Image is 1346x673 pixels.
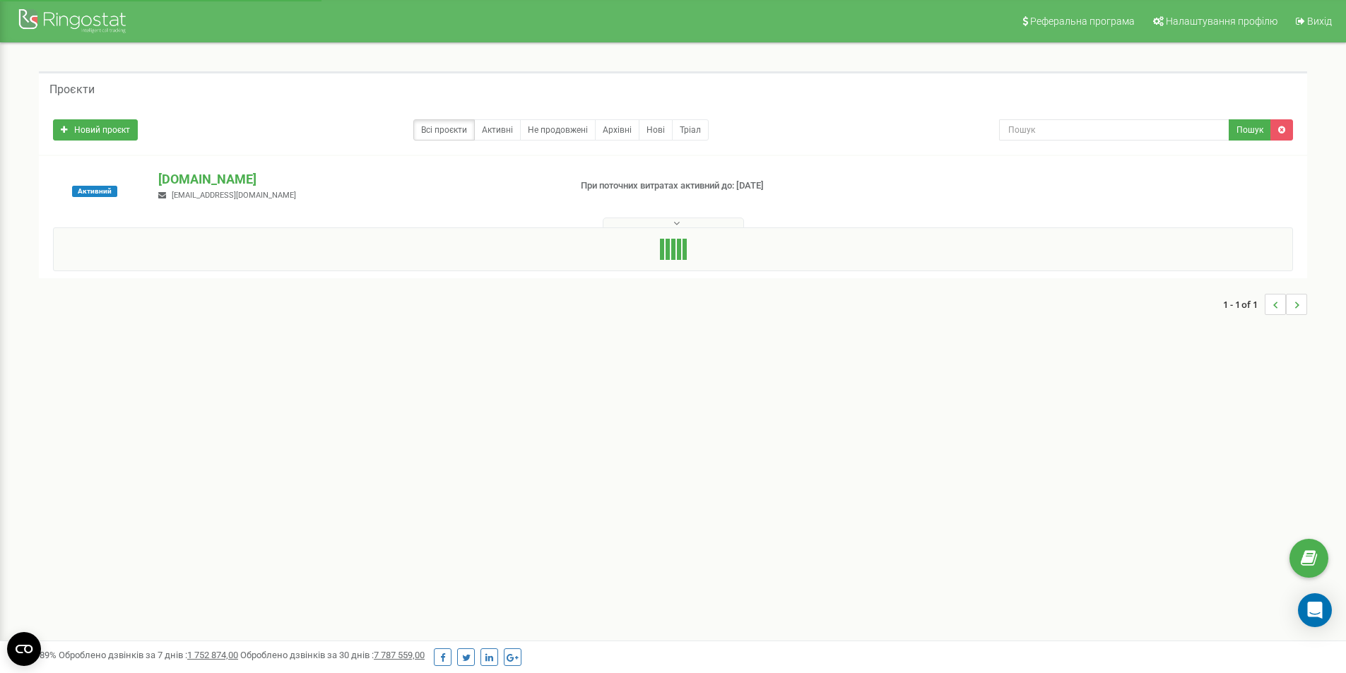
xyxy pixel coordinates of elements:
[59,650,238,660] span: Оброблено дзвінків за 7 днів :
[581,179,875,193] p: При поточних витратах активний до: [DATE]
[1223,294,1265,315] span: 1 - 1 of 1
[999,119,1229,141] input: Пошук
[1307,16,1332,27] span: Вихід
[7,632,41,666] button: Open CMP widget
[374,650,425,660] u: 7 787 559,00
[595,119,639,141] a: Архівні
[1166,16,1277,27] span: Налаштування профілю
[1229,119,1271,141] button: Пошук
[1298,593,1332,627] div: Open Intercom Messenger
[158,170,557,189] p: [DOMAIN_NAME]
[672,119,709,141] a: Тріал
[639,119,673,141] a: Нові
[240,650,425,660] span: Оброблено дзвінків за 30 днів :
[1030,16,1135,27] span: Реферальна програма
[474,119,521,141] a: Активні
[72,186,117,197] span: Активний
[520,119,596,141] a: Не продовжені
[413,119,475,141] a: Всі проєкти
[49,83,95,96] h5: Проєкти
[53,119,138,141] a: Новий проєкт
[1223,280,1307,329] nav: ...
[187,650,238,660] u: 1 752 874,00
[172,191,296,200] span: [EMAIL_ADDRESS][DOMAIN_NAME]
